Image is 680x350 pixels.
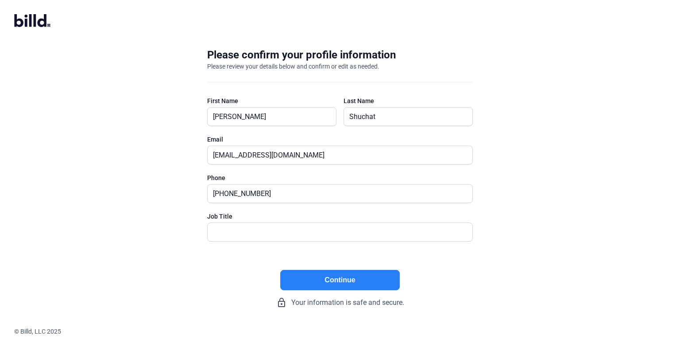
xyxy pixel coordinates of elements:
[207,212,473,221] div: Job Title
[280,270,400,290] button: Continue
[344,96,473,105] div: Last Name
[276,297,287,308] mat-icon: lock_outline
[207,173,473,182] div: Phone
[207,135,473,144] div: Email
[208,185,463,203] input: (XXX) XXX-XXXX
[207,48,396,62] div: Please confirm your profile information
[207,297,473,308] div: Your information is safe and secure.
[207,96,336,105] div: First Name
[14,327,680,336] div: © Billd, LLC 2025
[207,62,379,71] div: Please review your details below and confirm or edit as needed.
